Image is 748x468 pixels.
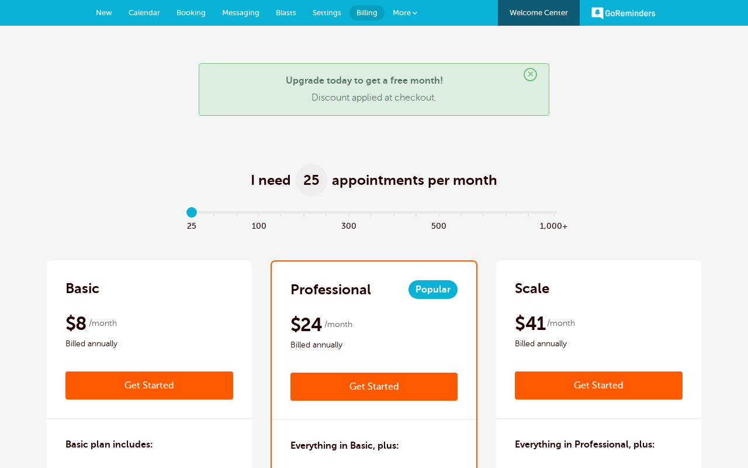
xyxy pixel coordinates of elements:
p: Discount applied at checkout. [211,92,537,104]
a: Get Started [515,371,683,400]
span: More [393,8,411,17]
span: Billed annually [290,338,458,352]
span: 25 [181,218,203,232]
span: /month [324,318,352,332]
span: $41 [515,312,545,335]
a: Billing [349,5,385,20]
span: Booking [176,8,206,17]
span: Billing [356,8,378,17]
h2: Basic [65,279,99,298]
span: Billed annually [65,337,233,351]
span: New [96,8,112,17]
h3: Basic plan includes: [65,438,153,452]
a: Get Started [290,373,458,401]
span: 25 [296,164,327,197]
span: Messaging [222,8,259,17]
span: 300 [338,218,360,232]
h3: Everything in Professional, plus: [515,438,655,452]
span: Settings [313,8,341,17]
span: /month [547,316,575,331]
span: 100 [248,218,270,232]
span: 500 [427,218,449,232]
span: Billed annually [515,337,683,351]
span: /month [89,316,117,331]
span: Calendar [129,8,160,17]
span: Popular [408,280,458,299]
span: 1,000+ [540,218,568,232]
h2: Professional [290,280,371,299]
span: $8 [65,312,87,335]
h3: Everything in Basic, plus: [290,439,399,453]
h2: Scale [515,279,549,298]
span: × [524,68,537,81]
span: I need [251,171,291,190]
span: appointments per month [332,171,497,190]
a: Get Started [65,371,233,400]
strong: Upgrade today to get a free month! [286,75,443,86]
span: $24 [290,313,323,336]
span: Blasts [276,8,296,17]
